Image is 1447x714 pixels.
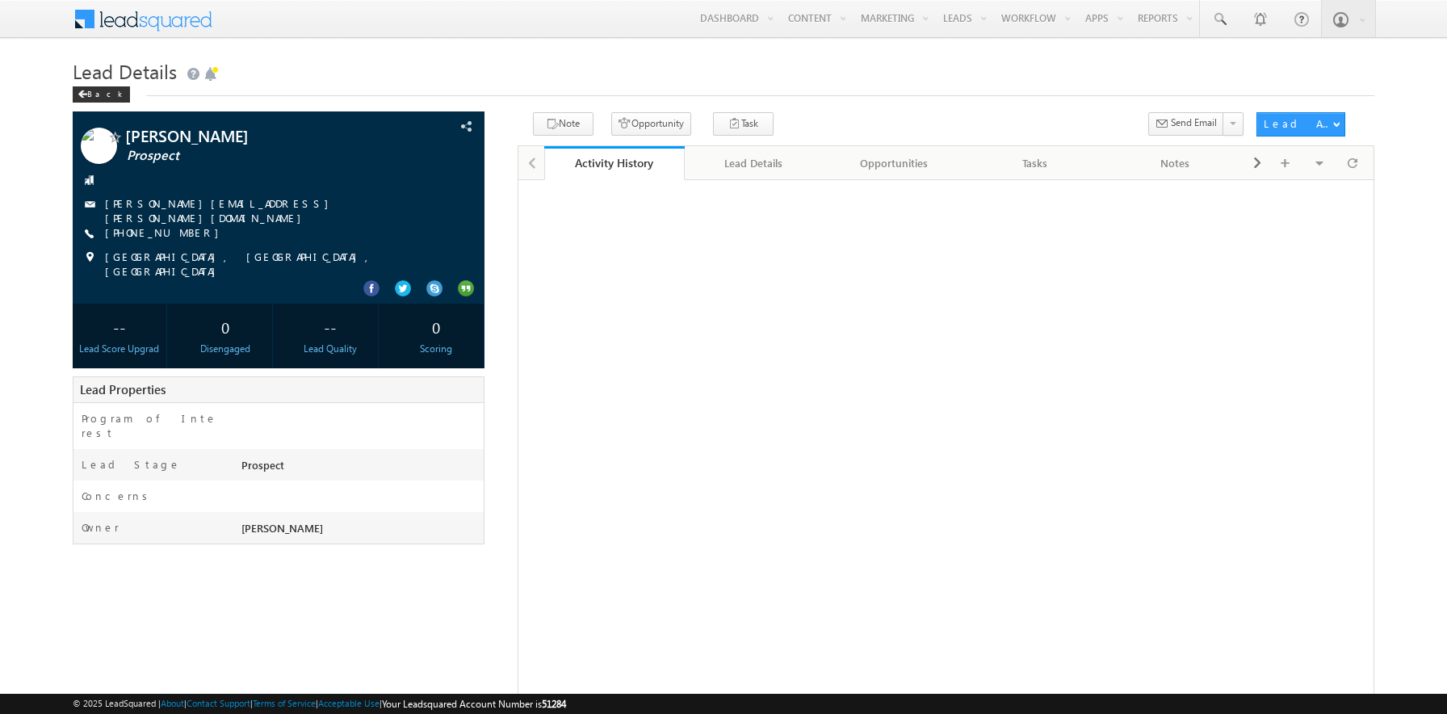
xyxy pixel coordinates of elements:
button: Lead Actions [1256,112,1345,136]
div: Lead Score Upgrad [77,342,163,356]
button: Note [533,112,593,136]
span: Your Leadsquared Account Number is [382,698,566,710]
div: Scoring [393,342,480,356]
a: Notes [1105,146,1246,180]
div: Prospect [237,457,484,480]
span: Lead Properties [80,381,166,397]
div: -- [77,312,163,342]
button: Task [713,112,774,136]
div: Lead Details [698,153,811,173]
button: Send Email [1148,112,1224,136]
div: Notes [1118,153,1231,173]
span: [PHONE_NUMBER] [105,225,227,241]
div: Activity History [556,155,673,170]
img: Profile photo [81,128,117,170]
div: Back [73,86,130,103]
span: 51284 [542,698,566,710]
div: -- [287,312,374,342]
span: Prospect [127,148,384,164]
a: Contact Support [187,698,250,708]
a: Activity History [544,146,685,180]
a: Terms of Service [253,698,316,708]
div: 0 [393,312,480,342]
span: [PERSON_NAME] [241,521,323,535]
label: Lead Stage [82,457,181,472]
a: About [161,698,184,708]
span: Lead Details [73,58,177,84]
div: Tasks [978,153,1091,173]
div: 0 [182,312,268,342]
a: Tasks [965,146,1105,180]
a: Acceptable Use [318,698,380,708]
button: Opportunity [611,112,691,136]
div: Lead Quality [287,342,374,356]
div: Opportunities [837,153,950,173]
label: Concerns [82,489,153,503]
div: Lead Actions [1264,116,1332,131]
a: Lead Details [685,146,825,180]
a: [PERSON_NAME][EMAIL_ADDRESS][PERSON_NAME][DOMAIN_NAME] [105,196,337,225]
label: Owner [82,520,120,535]
span: [PERSON_NAME] [125,128,383,144]
a: Opportunities [824,146,965,180]
span: [GEOGRAPHIC_DATA], [GEOGRAPHIC_DATA], [GEOGRAPHIC_DATA] [105,250,442,279]
div: Disengaged [182,342,268,356]
a: Back [73,86,138,99]
span: Send Email [1171,115,1217,130]
label: Program of Interest [82,411,222,440]
span: © 2025 LeadSquared | | | | | [73,696,566,712]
